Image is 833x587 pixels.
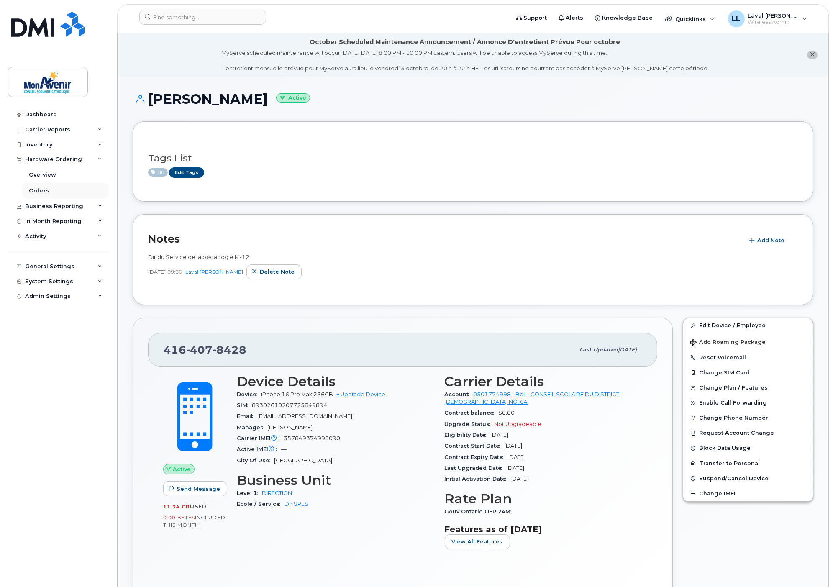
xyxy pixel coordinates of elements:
span: Add Note [757,236,784,244]
h1: [PERSON_NAME] [133,92,813,106]
span: Eligibility Date [445,432,491,438]
a: + Upgrade Device [336,391,385,397]
span: 416 [164,343,246,356]
span: 357849374990090 [284,435,340,441]
span: SIM [237,402,252,408]
button: Transfer to Personal [683,456,813,471]
span: [EMAIL_ADDRESS][DOMAIN_NAME] [257,413,352,419]
button: Send Message [163,481,227,496]
button: Change IMEI [683,486,813,501]
span: 09:36 [167,268,182,275]
span: Enable Call Forwarding [699,400,767,406]
span: 8428 [213,343,246,356]
span: [DATE] [511,476,529,482]
span: Add Roaming Package [690,339,766,347]
button: Block Data Usage [683,441,813,456]
button: Change Phone Number [683,410,813,426]
button: Enable Call Forwarding [683,395,813,410]
span: [DATE] [618,346,637,353]
span: Email [237,413,257,419]
span: Gouv Ontario OFP 24M [445,508,515,515]
span: Carrier IMEI [237,435,284,441]
span: Account [445,391,474,397]
h3: Carrier Details [445,374,643,389]
button: Suspend/Cancel Device [683,471,813,486]
span: City Of Use [237,457,274,464]
span: Change Plan / Features [699,385,768,391]
span: Dir du Service de la pédagogie M-12 [148,254,249,260]
span: 89302610207725849894 [252,402,327,408]
span: [PERSON_NAME] [267,424,313,431]
span: included this month [163,514,226,528]
span: Device [237,391,261,397]
span: [DATE] [505,443,523,449]
span: Active IMEI [237,446,281,452]
span: Send Message [177,485,220,493]
span: View All Features [452,538,503,546]
button: Request Account Change [683,426,813,441]
span: Upgrade Status [445,421,495,427]
span: [DATE] [148,268,166,275]
span: Delete note [260,268,295,276]
a: 0501774998 - Bell - CONSEIL SCOLAIRE DU DISTRICT [DEMOGRAPHIC_DATA] NO. 64 [445,391,620,405]
button: Change SIM Card [683,365,813,380]
a: Edit Device / Employee [683,318,813,333]
span: 0.00 Bytes [163,515,195,520]
span: 11.34 GB [163,504,190,510]
span: Not Upgradeable [495,421,542,427]
a: DIRECTION [262,490,292,496]
span: 407 [186,343,213,356]
span: Level 1 [237,490,262,496]
h3: Tags List [148,153,798,164]
span: Manager [237,424,267,431]
span: Ecole / Service [237,501,285,507]
span: [DATE] [491,432,509,438]
span: Last Upgraded Date [445,465,507,471]
button: View All Features [445,534,510,549]
small: Active [276,93,310,103]
button: Reset Voicemail [683,350,813,365]
span: Last updated [579,346,618,353]
a: Edit Tags [169,167,204,178]
span: Initial Activation Date [445,476,511,482]
h3: Features as of [DATE] [445,524,643,534]
h3: Business Unit [237,473,435,488]
span: Contract balance [445,410,499,416]
button: Add Roaming Package [683,333,813,350]
div: MyServe scheduled maintenance will occur [DATE][DATE] 8:00 PM - 10:00 PM Eastern. Users will be u... [221,49,709,72]
span: [DATE] [507,465,525,471]
span: [DATE] [508,454,526,460]
button: Delete note [246,264,302,279]
span: — [281,446,287,452]
span: iPhone 16 Pro Max 256GB [261,391,333,397]
span: used [190,503,207,510]
span: $0.00 [499,410,515,416]
h2: Notes [148,233,740,245]
button: Change Plan / Features [683,380,813,395]
span: [GEOGRAPHIC_DATA] [274,457,332,464]
div: October Scheduled Maintenance Announcement / Annonce D'entretient Prévue Pour octobre [310,38,620,46]
h3: Rate Plan [445,491,643,506]
span: Contract Start Date [445,443,505,449]
span: Active [148,168,168,177]
span: Suspend/Cancel Device [699,475,769,482]
a: Laval [PERSON_NAME] [185,269,243,275]
button: close notification [807,51,818,59]
span: Contract Expiry Date [445,454,508,460]
button: Add Note [744,233,792,248]
h3: Device Details [237,374,435,389]
span: Active [173,465,191,473]
a: Dir SPES [285,501,308,507]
